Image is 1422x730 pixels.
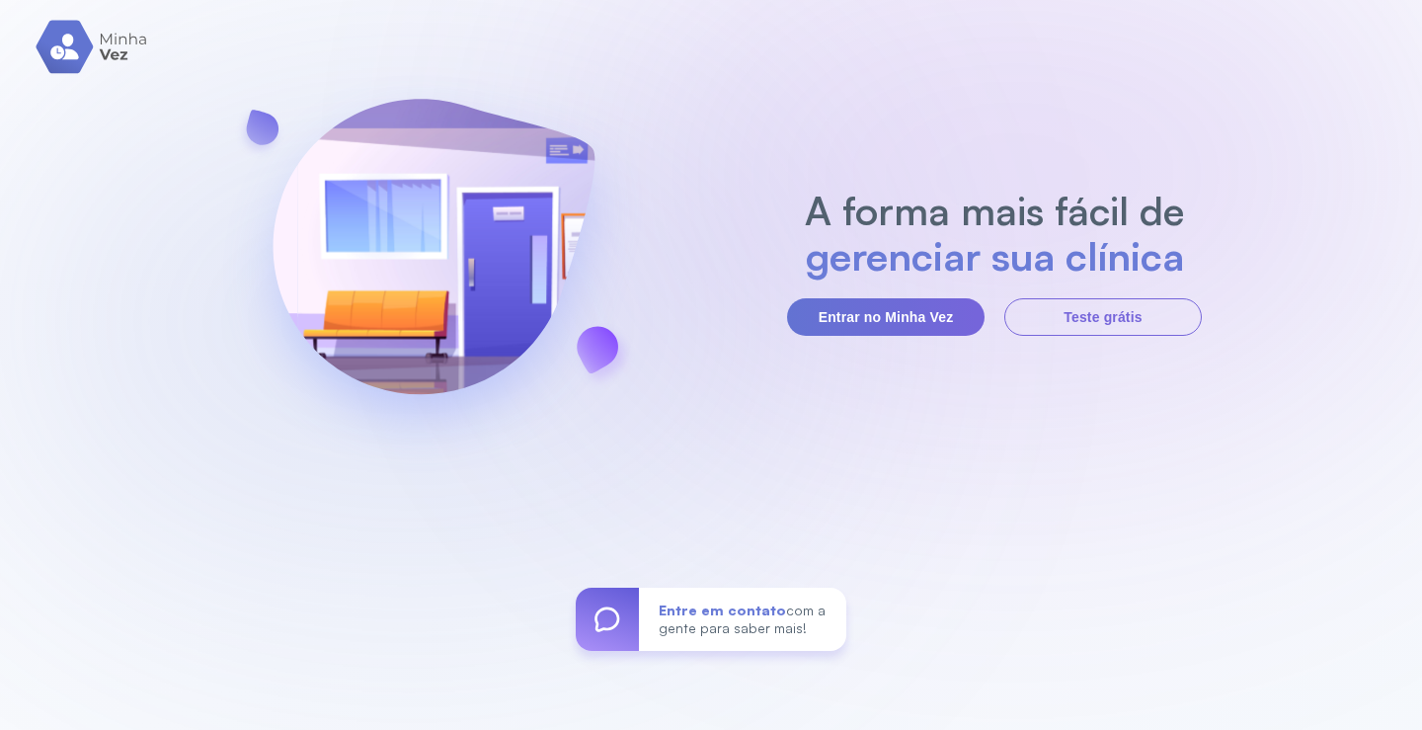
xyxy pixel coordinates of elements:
[1004,298,1202,336] button: Teste grátis
[795,233,1195,279] h2: gerenciar sua clínica
[659,602,786,618] span: Entre em contato
[576,588,846,651] a: Entre em contatocom a gente para saber mais!
[220,46,647,476] img: banner-login.svg
[787,298,985,336] button: Entrar no Minha Vez
[795,188,1195,233] h2: A forma mais fácil de
[639,588,846,651] div: com a gente para saber mais!
[36,20,149,74] img: logo.svg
